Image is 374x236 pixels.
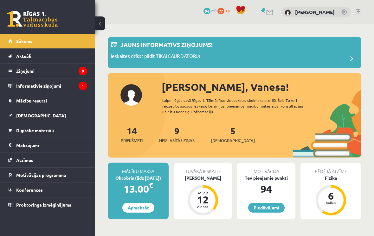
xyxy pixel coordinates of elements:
p: Ieskaites drīkst pildīt TIKAI CAUR DATORU! [111,53,200,61]
span: [DEMOGRAPHIC_DATA] [211,137,255,144]
a: Maksājumi [8,138,87,152]
div: Motivācija [237,163,295,175]
div: 94 [237,181,295,196]
a: Rīgas 1. Tālmācības vidusskola [7,11,58,27]
div: balles [321,201,340,205]
a: [DEMOGRAPHIC_DATA] [8,108,87,123]
span: Atzīmes [16,157,33,163]
div: [PERSON_NAME], Vanesa! [162,79,361,95]
span: Sākums [16,38,32,44]
a: [PERSON_NAME] [295,9,335,15]
a: Konferences [8,183,87,197]
div: dienas [193,205,212,208]
span: Mācību resursi [16,98,47,103]
a: Aktuāli [8,49,87,63]
a: 14Priekšmeti [121,125,143,144]
a: Digitālie materiāli [8,123,87,138]
legend: Maksājumi [16,138,87,152]
span: Neizlasītās ziņas [159,137,195,144]
span: € [149,181,153,190]
a: Sākums [8,34,87,48]
a: 5[DEMOGRAPHIC_DATA] [211,125,255,144]
div: Fizika [300,175,361,181]
a: [PERSON_NAME] Atlicis 12 dienas [174,175,232,216]
div: Pēdējā atzīme [300,163,361,175]
span: Konferences [16,187,43,193]
span: Motivācijas programma [16,172,66,178]
div: Mācību maksa [108,163,169,175]
span: [DEMOGRAPHIC_DATA] [16,113,66,118]
a: Motivācijas programma [8,168,87,182]
span: mP [211,8,216,13]
a: Informatīvie ziņojumi1 [8,78,87,93]
div: 12 [193,195,212,205]
i: 1 [79,82,87,90]
a: Jauns informatīvs ziņojums! Ieskaites drīkst pildīt TIKAI CAUR DATORU! [111,40,358,65]
div: Tuvākā ieskaite [174,163,232,175]
a: Ziņojumi9 [8,64,87,78]
i: 9 [79,67,87,75]
a: Apmaksāt [122,203,154,213]
p: Jauns informatīvs ziņojums! [120,40,213,49]
div: Oktobris (līdz [DATE]) [108,175,169,181]
div: Laipni lūgts savā Rīgas 1. Tālmācības vidusskolas skolnieka profilā. Šeit Tu vari redzēt tuvojošo... [162,97,314,115]
span: Priekšmeti [121,137,143,144]
img: Vanesa Kučere [285,9,291,16]
a: Atzīmes [8,153,87,167]
div: Atlicis [193,191,212,195]
legend: Ziņojumi [16,64,87,78]
div: Tev pieejamie punkti [237,175,295,181]
legend: Informatīvie ziņojumi [16,78,87,93]
div: [PERSON_NAME] [174,175,232,181]
div: 13.00 [108,181,169,196]
a: 9Neizlasītās ziņas [159,125,195,144]
a: Piedāvājumi [248,203,285,213]
a: Proktoringa izmēģinājums [8,197,87,212]
span: Proktoringa izmēģinājums [16,202,71,208]
div: 6 [321,191,340,201]
a: Mācību resursi [8,93,87,108]
a: 94 mP [203,8,216,13]
span: xp [225,8,229,13]
a: 77 xp [217,8,233,13]
span: Aktuāli [16,53,31,59]
span: 94 [203,8,210,14]
span: 77 [217,8,224,14]
a: Fizika 6 balles [300,175,361,216]
span: Digitālie materiāli [16,127,54,133]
